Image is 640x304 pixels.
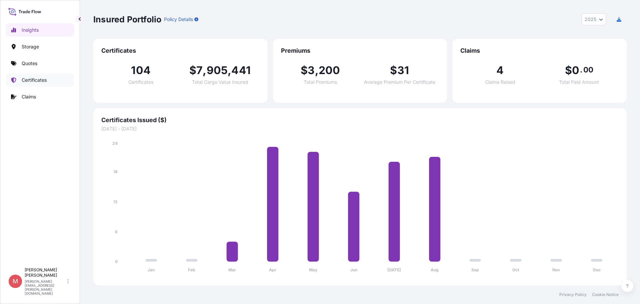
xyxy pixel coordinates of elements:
[113,169,118,174] tspan: 18
[22,77,47,83] p: Certificates
[101,116,619,124] span: Certificates Issued ($)
[101,47,260,55] span: Certificates
[350,267,357,272] tspan: Jun
[583,67,593,72] span: 00
[471,267,479,272] tspan: Sep
[207,65,228,76] span: 905
[112,141,118,146] tspan: 24
[22,60,37,67] p: Quotes
[113,199,118,204] tspan: 12
[496,65,504,76] span: 4
[552,267,560,272] tspan: Nov
[115,229,118,234] tspan: 6
[319,65,340,76] span: 200
[559,80,599,84] span: Total Paid Amount
[572,65,579,76] span: 0
[390,65,397,76] span: $
[281,47,439,55] span: Premiums
[188,267,195,272] tspan: Feb
[582,13,606,25] button: Year Selector
[6,90,74,103] a: Claims
[585,16,596,23] span: 2025
[13,278,18,285] span: M
[131,65,151,76] span: 104
[231,65,251,76] span: 441
[164,16,193,23] p: Policy Details
[228,65,231,76] span: ,
[592,292,619,297] a: Cookie Notice
[6,57,74,70] a: Quotes
[203,65,206,76] span: ,
[22,93,36,100] p: Claims
[128,80,153,84] span: Certificates
[25,267,66,278] p: [PERSON_NAME] [PERSON_NAME]
[6,23,74,37] a: Insights
[101,125,619,132] span: [DATE] - [DATE]
[304,80,337,84] span: Total Premiums
[559,292,587,297] a: Privacy Policy
[364,80,435,84] span: Average Premium Per Certificate
[431,267,439,272] tspan: Aug
[485,80,515,84] span: Claims Raised
[387,267,401,272] tspan: [DATE]
[6,73,74,87] a: Certificates
[593,267,601,272] tspan: Dec
[6,40,74,53] a: Storage
[301,65,308,76] span: $
[196,65,203,76] span: 7
[148,267,155,272] tspan: Jan
[565,65,572,76] span: $
[93,14,161,25] p: Insured Portfolio
[25,279,66,295] p: [PERSON_NAME][EMAIL_ADDRESS][PERSON_NAME][DOMAIN_NAME]
[460,47,619,55] span: Claims
[115,259,118,264] tspan: 0
[192,80,248,84] span: Total Cargo Value Insured
[22,43,39,50] p: Storage
[228,267,236,272] tspan: Mar
[397,65,409,76] span: 31
[315,65,319,76] span: ,
[309,267,318,272] tspan: May
[580,67,582,72] span: .
[189,65,196,76] span: $
[22,27,39,33] p: Insights
[308,65,315,76] span: 3
[269,267,276,272] tspan: Apr
[512,267,519,272] tspan: Oct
